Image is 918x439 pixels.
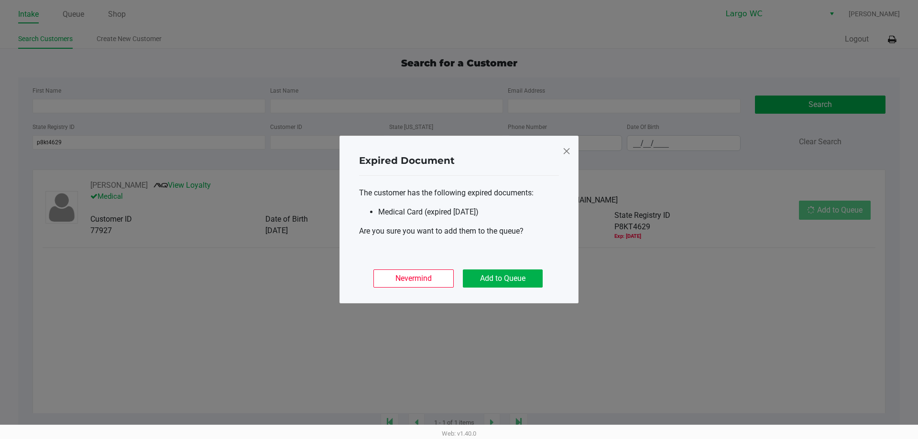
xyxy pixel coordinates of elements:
[463,269,543,288] button: Add to Queue
[442,430,476,437] span: Web: v1.40.0
[359,187,559,199] p: The customer has the following expired documents:
[373,269,453,288] button: Nevermind
[359,153,455,168] h4: Expired Document
[359,225,559,237] p: Are you sure you want to add them to the queue?
[378,206,559,218] li: Medical Card (expired [DATE])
